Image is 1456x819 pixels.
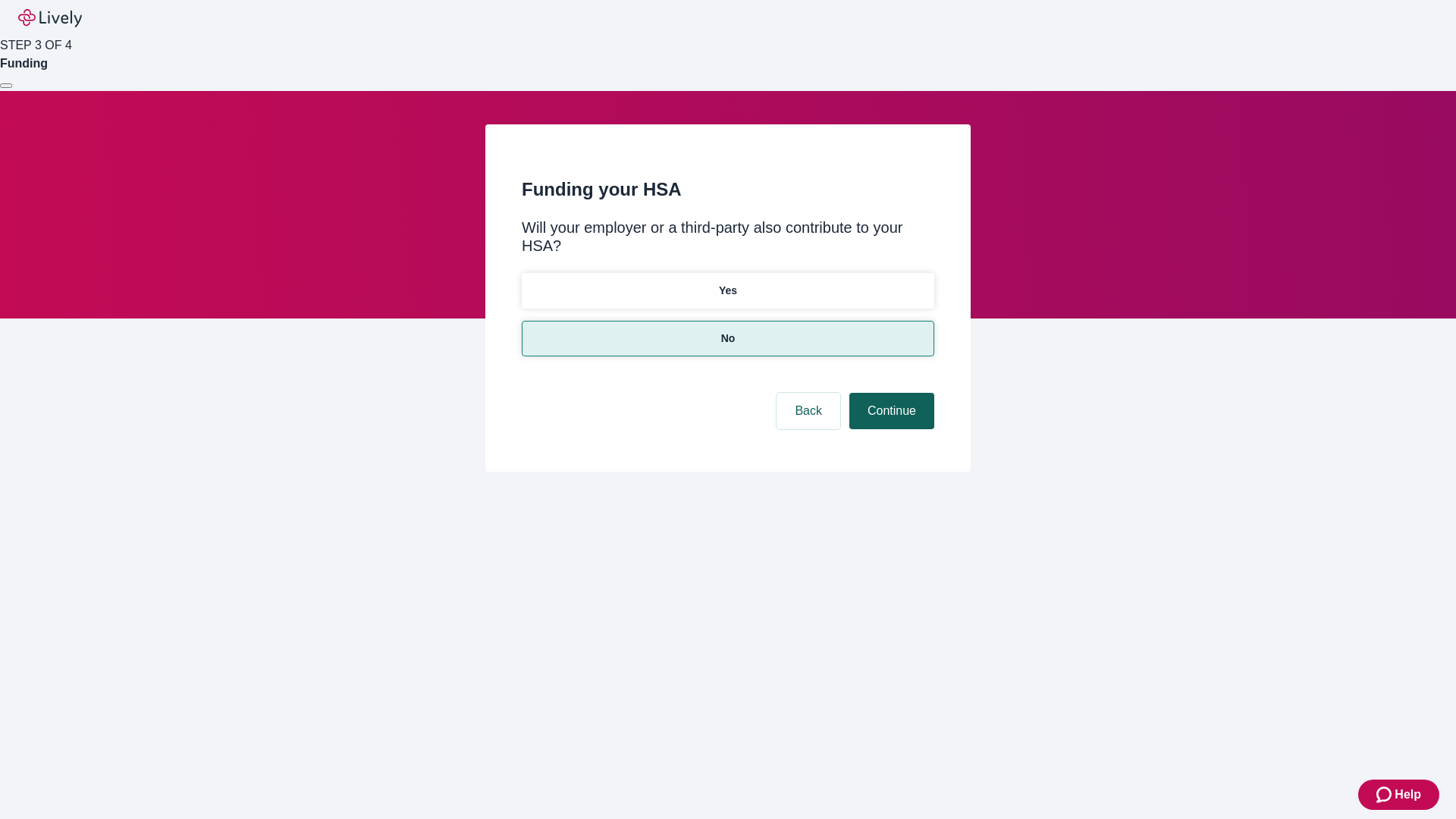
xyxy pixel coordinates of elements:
[522,321,934,356] button: No
[18,9,82,27] img: Lively
[719,283,737,299] p: Yes
[721,331,736,347] p: No
[1376,786,1395,804] svg: Zendesk support icon
[522,176,934,203] h2: Funding your HSA
[522,273,934,309] button: Yes
[522,218,934,255] div: Will your employer or a third-party also contribute to your HSA?
[1395,786,1421,804] span: Help
[849,393,934,429] button: Continue
[1358,780,1439,810] button: Zendesk support iconHelp
[777,393,840,429] button: Back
